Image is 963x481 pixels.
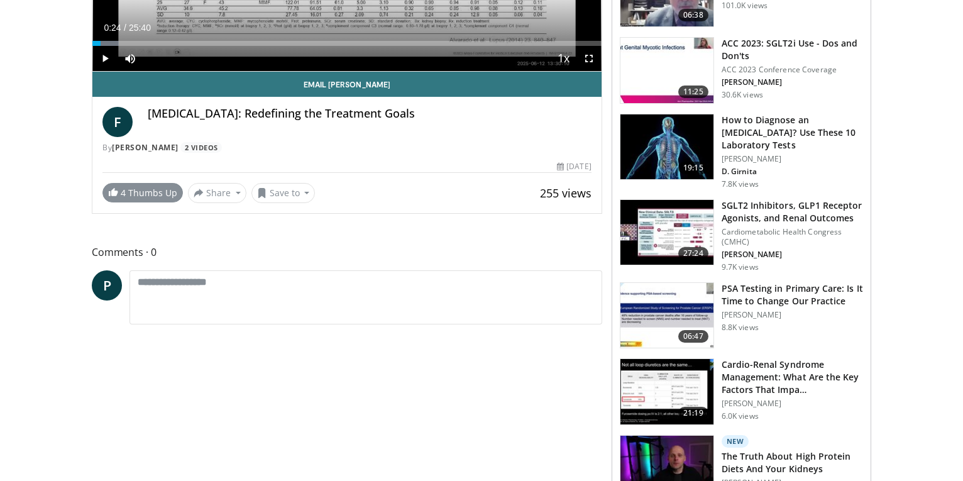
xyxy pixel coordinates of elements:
[620,114,863,189] a: 19:15 How to Diagnose an [MEDICAL_DATA]? Use These 10 Laboratory Tests [PERSON_NAME] D. Girnita 7...
[557,161,591,172] div: [DATE]
[620,37,863,104] a: 11:25 ACC 2023: SGLT2i Use - Dos and Don'ts ACC 2023 Conference Coverage [PERSON_NAME] 30.6K views
[92,270,122,301] a: P
[102,183,183,202] a: 4 Thumbs Up
[722,399,863,409] p: [PERSON_NAME]
[102,142,592,153] div: By
[620,282,863,349] a: 06:47 PSA Testing in Primary Care: Is It Time to Change Our Practice [PERSON_NAME] 8.8K views
[92,72,602,97] a: Email [PERSON_NAME]
[678,247,708,260] span: 27:24
[620,199,863,272] a: 27:24 SGLT2 Inhibitors, GLP1 Receptor Agonists, and Renal Outcomes Cardiometabolic Health Congres...
[102,107,133,137] a: F
[620,114,713,180] img: 94354a42-e356-4408-ae03-74466ea68b7a.150x105_q85_crop-smart_upscale.jpg
[620,359,713,424] img: 68880e59-0076-413d-b1a5-e8fc6db9bbc2.150x105_q85_crop-smart_upscale.jpg
[722,358,863,396] h3: Cardio-Renal Syndrome Management: What Are the Key Factors That Impa…
[722,1,768,11] p: 101.0K views
[722,179,759,189] p: 7.8K views
[722,154,863,164] p: [PERSON_NAME]
[620,200,713,265] img: 5200eabc-bf1e-448d-82ed-58aa581545cf.150x105_q85_crop-smart_upscale.jpg
[92,244,602,260] span: Comments 0
[92,46,118,71] button: Play
[129,23,151,33] span: 25:40
[722,37,863,62] h3: ACC 2023: SGLT2i Use - Dos and Don'ts
[620,38,713,103] img: 9258cdf1-0fbf-450b-845f-99397d12d24a.150x105_q85_crop-smart_upscale.jpg
[180,142,222,153] a: 2 Videos
[722,77,863,87] p: [PERSON_NAME]
[620,358,863,425] a: 21:19 Cardio-Renal Syndrome Management: What Are the Key Factors That Impa… [PERSON_NAME] 6.0K views
[576,46,602,71] button: Fullscreen
[188,183,246,203] button: Share
[124,23,126,33] span: /
[121,187,126,199] span: 4
[722,450,863,475] h3: The Truth About High Protein Diets And Your Kidneys
[678,407,708,419] span: 21:19
[92,41,602,46] div: Progress Bar
[678,86,708,98] span: 11:25
[112,142,179,153] a: [PERSON_NAME]
[722,227,863,247] p: Cardiometabolic Health Congress (CMHC)
[722,282,863,307] h3: PSA Testing in Primary Care: Is It Time to Change Our Practice
[722,435,749,448] p: New
[722,167,863,177] p: D. Girnita
[251,183,316,203] button: Save to
[722,199,863,224] h3: SGLT2 Inhibitors, GLP1 Receptor Agonists, and Renal Outcomes
[722,250,863,260] p: [PERSON_NAME]
[722,323,759,333] p: 8.8K views
[678,330,708,343] span: 06:47
[722,90,763,100] p: 30.6K views
[722,411,759,421] p: 6.0K views
[678,162,708,174] span: 19:15
[104,23,121,33] span: 0:24
[722,262,759,272] p: 9.7K views
[722,114,863,152] h3: How to Diagnose an [MEDICAL_DATA]? Use These 10 Laboratory Tests
[148,107,592,121] h4: [MEDICAL_DATA]: Redefining the Treatment Goals
[620,283,713,348] img: 969231d3-b021-4170-ae52-82fb74b0a522.150x105_q85_crop-smart_upscale.jpg
[678,9,708,21] span: 06:38
[722,310,863,320] p: [PERSON_NAME]
[118,46,143,71] button: Mute
[551,46,576,71] button: Playback Rate
[540,185,592,201] span: 255 views
[722,65,863,75] p: ACC 2023 Conference Coverage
